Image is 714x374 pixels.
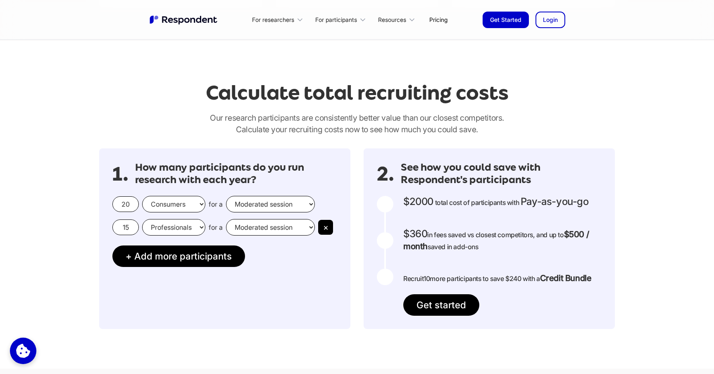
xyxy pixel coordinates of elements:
[378,16,406,24] div: Resources
[403,228,427,240] span: $360
[403,228,602,253] p: in fees saved vs closest competitors, and up to saved in add-ons
[236,124,478,134] span: Calculate your recruiting costs now to see how much you could save.
[315,16,357,24] div: For participants
[377,170,394,178] span: 2.
[374,10,423,29] div: Resources
[99,112,615,135] p: Our research participants are consistently better value than our closest competitors.
[403,294,479,316] a: Get started
[435,198,519,207] span: total cost of participants with
[311,10,374,29] div: For participants
[483,12,529,28] a: Get Started
[126,250,132,262] span: +
[134,250,232,262] span: Add more participants
[401,162,602,186] h3: See how you could save with Respondent's participants
[149,14,219,25] img: Untitled UI logotext
[521,195,589,207] span: Pay-as-you-go
[135,162,337,186] h3: How many participants do you run research with each year?
[423,10,454,29] a: Pricing
[535,12,565,28] a: Login
[403,272,591,284] p: Recruit more participants to save $240 with a
[252,16,294,24] div: For researchers
[112,170,129,178] span: 1.
[248,10,311,29] div: For researchers
[403,195,433,207] span: $2000
[318,220,333,235] button: ×
[149,14,219,25] a: home
[112,245,245,267] button: + Add more participants
[209,223,223,231] span: for a
[424,274,430,283] span: 10
[209,200,223,208] span: for a
[540,273,592,283] strong: Credit Bundle
[206,81,509,104] h2: Calculate total recruiting costs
